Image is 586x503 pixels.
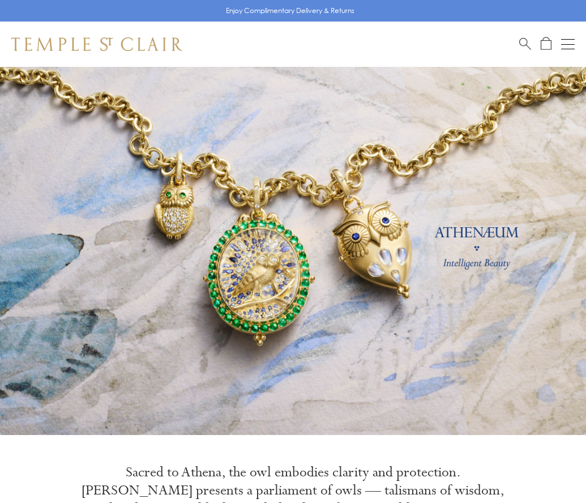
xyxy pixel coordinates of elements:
img: Temple St. Clair [11,37,182,51]
a: Search [519,37,531,51]
p: Enjoy Complimentary Delivery & Returns [226,5,354,16]
a: Open Shopping Bag [541,37,551,51]
button: Open navigation [561,37,575,51]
